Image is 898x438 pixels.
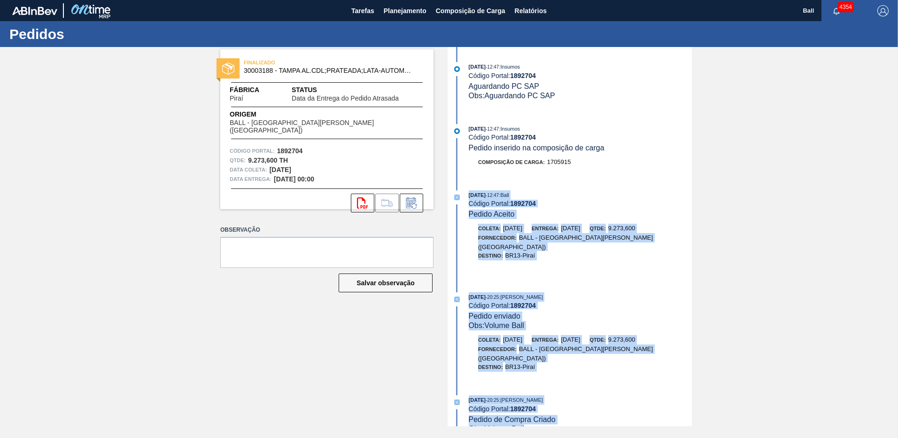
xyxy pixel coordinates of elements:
span: - 20:25 [486,295,499,300]
div: Código Portal: [469,302,692,309]
span: BR13-Piraí [505,363,535,370]
span: [DATE] [469,126,486,132]
span: Relatórios [515,5,547,16]
strong: [DATE] 00:00 [274,175,314,183]
img: status [222,63,234,75]
span: Fornecedor: [478,346,517,352]
span: Pedido Aceito [469,210,515,218]
span: Fornecedor: [478,235,517,241]
span: [DATE] [469,397,486,403]
span: Composição de Carga : [478,159,545,165]
strong: 1892704 [510,72,536,79]
strong: [DATE] [270,166,291,173]
span: Pedido inserido na composição de carga [469,144,604,152]
span: [DATE] [561,225,580,232]
span: - 12:47 [486,64,499,70]
span: [DATE] [469,294,486,300]
span: : Insumos [499,64,520,70]
strong: 1892704 [510,133,536,141]
span: Composição de Carga [436,5,505,16]
span: - 12:47 [486,193,499,198]
span: 9.273,600 [608,225,635,232]
div: Ir para Composição de Carga [375,194,399,212]
span: 30003188 - TAMPA AL.CDL;PRATEADA;LATA-AUTOMATICA; [244,67,414,74]
span: FINALIZADO [244,58,375,67]
span: Data coleta: [230,165,267,174]
span: Coleta: [478,226,501,231]
span: 1705915 [547,158,571,165]
span: [DATE] [469,64,486,70]
span: Destino: [478,253,503,258]
span: Aguardando PC SAP [469,82,539,90]
span: : Ball [499,192,509,198]
span: Planejamento [384,5,426,16]
img: atual [454,128,460,134]
span: Pedido de Compra Criado [469,415,556,423]
span: [DATE] [469,192,486,198]
div: Código Portal: [469,72,692,79]
div: Abrir arquivo PDF [351,194,374,212]
strong: 1892704 [510,405,536,413]
div: Código Portal: [469,405,692,413]
span: - 12:47 [486,126,499,132]
span: Obs: Volume Ball [469,321,524,329]
span: Fábrica [230,85,273,95]
span: Pedido enviado [469,312,520,320]
div: Código Portal: [469,133,692,141]
span: Entrega: [532,226,558,231]
span: BALL - [GEOGRAPHIC_DATA][PERSON_NAME] ([GEOGRAPHIC_DATA]) [230,119,424,134]
span: 9.273,600 [608,336,635,343]
span: Entrega: [532,337,558,343]
span: Qtde: [589,337,605,343]
img: Logout [877,5,889,16]
span: Origem [230,109,424,119]
span: Data da Entrega do Pedido Atrasada [292,95,399,102]
span: [DATE] [503,336,522,343]
span: : Insumos [499,126,520,132]
span: Código Portal: [230,146,275,156]
span: Destino: [478,364,503,370]
span: Status [292,85,424,95]
span: Tarefas [351,5,374,16]
strong: 1892704 [277,147,303,155]
span: BALL - [GEOGRAPHIC_DATA][PERSON_NAME] ([GEOGRAPHIC_DATA]) [478,345,653,362]
img: TNhmsLtSVTkK8tSr43FrP2fwEKptu5GPRR3wAAAABJRU5ErkJggg== [12,7,57,15]
span: Piraí [230,95,243,102]
span: [DATE] [503,225,522,232]
span: Qtde: [589,226,605,231]
span: Data entrega: [230,174,271,184]
strong: 1892704 [510,200,536,207]
img: atual [454,195,460,200]
span: BALL - [GEOGRAPHIC_DATA][PERSON_NAME] ([GEOGRAPHIC_DATA]) [478,234,653,250]
button: Notificações [821,4,852,17]
div: Informar alteração no pedido [400,194,423,212]
strong: 1892704 [510,302,536,309]
button: Salvar observação [339,274,433,292]
span: Qtde : [230,156,246,165]
img: atual [454,399,460,405]
span: Obs: Volume Ball [469,425,524,433]
strong: 9.273,600 TH [248,156,288,164]
label: Observação [220,223,434,237]
span: Coleta: [478,337,501,343]
img: atual [454,66,460,72]
h1: Pedidos [9,29,176,39]
span: [DATE] [561,336,580,343]
span: BR13-Piraí [505,252,535,259]
span: : [PERSON_NAME] [499,397,543,403]
img: atual [454,297,460,302]
div: Código Portal: [469,200,692,207]
span: - 20:25 [486,398,499,403]
span: : [PERSON_NAME] [499,294,543,300]
span: Obs: Aguardando PC SAP [469,92,555,100]
span: 4354 [837,2,854,12]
